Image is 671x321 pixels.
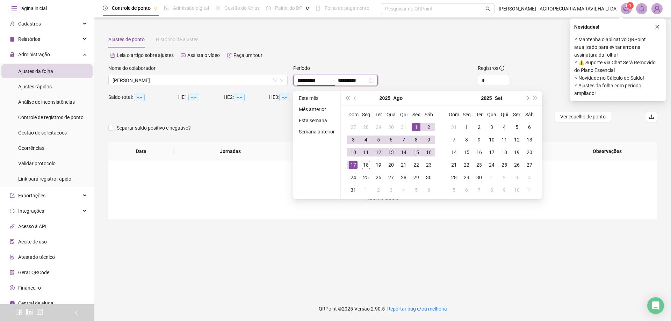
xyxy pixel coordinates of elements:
span: pushpin [305,6,309,10]
span: Ocorrências [18,145,44,151]
span: menu [11,6,17,12]
span: to [330,78,335,83]
div: 26 [374,173,383,182]
td: 2025-08-24 [347,171,360,184]
div: 9 [425,136,433,144]
div: 1 [462,123,471,131]
td: 2025-09-24 [485,159,498,171]
div: HE 3: [269,93,315,101]
td: 2025-10-02 [498,171,511,184]
span: Central de ajuda [18,300,53,306]
span: ⚬ Mantenha o aplicativo QRPoint atualizado para evitar erros na assinatura da folha! [574,36,662,59]
td: 2025-07-28 [360,121,372,133]
span: Assista o vídeo [187,52,220,58]
span: Link para registro rápido [18,176,71,182]
td: 2025-09-17 [485,146,498,159]
div: 8 [462,136,471,144]
td: 2025-09-06 [523,121,536,133]
div: 1 [412,123,420,131]
td: 2025-09-16 [473,146,485,159]
div: 7 [450,136,458,144]
span: linkedin [26,308,33,315]
div: 5 [412,186,420,194]
td: 2025-09-10 [485,133,498,146]
div: 3 [488,123,496,131]
span: Aceite de uso [18,239,47,245]
div: 2 [500,173,508,182]
span: down [280,78,284,82]
footer: QRPoint © 2025 - 2.90.5 - [94,297,671,321]
div: 28 [362,123,370,131]
button: year panel [380,91,390,105]
div: 8 [488,186,496,194]
td: 2025-08-11 [360,146,372,159]
span: swap-right [330,78,335,83]
div: 31 [399,123,408,131]
button: month panel [495,91,503,105]
td: 2025-09-02 [372,184,385,196]
span: file-text [110,53,115,58]
td: 2025-08-09 [423,133,435,146]
td: 2025-09-08 [460,133,473,146]
div: 6 [462,186,471,194]
div: 12 [513,136,521,144]
td: 2025-09-19 [511,146,523,159]
span: left [74,310,79,315]
th: Sáb [423,108,435,121]
td: 2025-09-05 [410,184,423,196]
div: 14 [399,148,408,156]
div: 19 [374,161,383,169]
span: Ajustes da folha [18,68,53,74]
th: Sex [511,108,523,121]
div: 19 [513,148,521,156]
td: 2025-09-04 [397,184,410,196]
td: 2025-09-01 [460,121,473,133]
td: 2025-08-06 [385,133,397,146]
td: 2025-10-01 [485,171,498,184]
td: 2025-08-31 [347,184,360,196]
span: pushpin [153,6,158,10]
div: 27 [525,161,534,169]
td: 2025-08-17 [347,159,360,171]
div: 4 [362,136,370,144]
button: super-prev-year [344,91,351,105]
th: Qui [397,108,410,121]
span: qrcode [10,270,15,275]
span: Página inicial [18,6,47,11]
td: 2025-08-25 [360,171,372,184]
td: 2025-08-15 [410,146,423,159]
div: 12 [374,148,383,156]
th: Qua [385,108,397,121]
td: 2025-09-04 [498,121,511,133]
div: 4 [500,123,508,131]
div: 17 [488,148,496,156]
td: 2025-09-22 [460,159,473,171]
span: Integrações [18,208,44,214]
span: search [485,6,491,12]
span: Registros [478,64,504,72]
td: 2025-08-16 [423,146,435,159]
div: 26 [513,161,521,169]
div: 2 [374,186,383,194]
li: Semana anterior [296,127,338,136]
div: 5 [513,123,521,131]
td: 2025-08-02 [423,121,435,133]
div: 18 [362,161,370,169]
span: --:-- [234,94,245,101]
td: 2025-07-31 [397,121,410,133]
td: 2025-07-27 [347,121,360,133]
img: 87767 [652,3,662,14]
span: Reportar bug e/ou melhoria [387,306,447,312]
td: 2025-09-23 [473,159,485,171]
div: 4 [525,173,534,182]
span: audit [10,239,15,244]
div: 29 [462,173,471,182]
td: 2025-10-06 [460,184,473,196]
div: HE 1: [178,93,224,101]
div: 5 [374,136,383,144]
button: month panel [393,91,403,105]
div: 6 [525,123,534,131]
td: 2025-10-04 [523,171,536,184]
th: Sex [410,108,423,121]
td: 2025-08-08 [410,133,423,146]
